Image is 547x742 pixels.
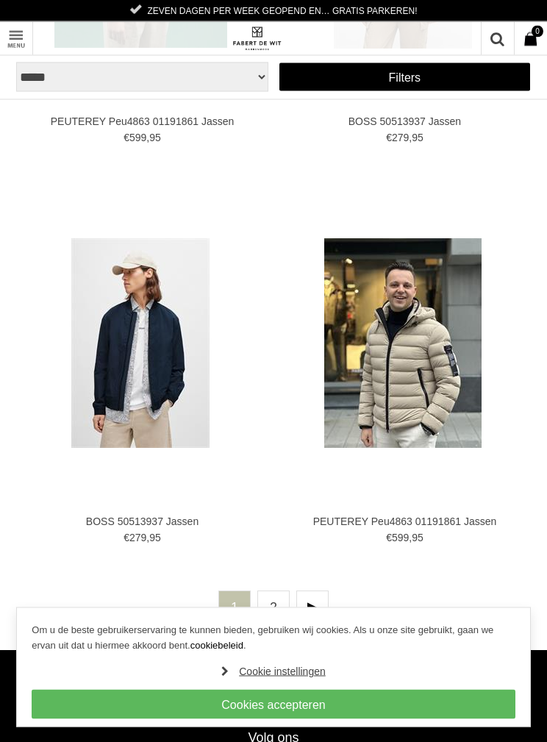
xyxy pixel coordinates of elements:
span: € [386,132,392,144]
a: Cookies accepteren [32,690,515,719]
span: 95 [149,132,161,144]
img: BOSS 50513937 Jassen [71,239,210,449]
span: € [124,132,129,144]
span: , [146,132,149,144]
span: 95 [412,532,423,544]
a: PEUTEREY Peu4863 01191861 Jassen [26,115,258,129]
span: , [409,132,412,144]
a: BOSS 50513937 Jassen [289,115,521,129]
p: Om u de beste gebruikerservaring te kunnen bieden, gebruiken wij cookies. Als u onze site gebruik... [32,623,500,654]
span: , [409,532,412,544]
a: 2 [257,591,290,624]
span: , [146,532,149,544]
a: cookiebeleid [190,640,243,651]
span: 599 [129,132,146,144]
span: € [386,532,392,544]
a: Fabert de Wit [145,22,402,55]
span: 279 [129,532,146,544]
span: 95 [149,532,161,544]
a: PEUTEREY Peu4863 01191861 Jassen [289,516,521,529]
span: € [124,532,129,544]
span: 599 [392,532,409,544]
a: 1 [218,591,251,624]
span: 0 [532,26,543,38]
img: PEUTEREY Peu4863 01191861 Jassen [324,239,482,449]
span: 95 [412,132,423,144]
img: Fabert de Wit [231,26,282,51]
span: 279 [392,132,409,144]
a: Cookie instellingen [32,660,515,682]
a: BOSS 50513937 Jassen [26,516,258,529]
